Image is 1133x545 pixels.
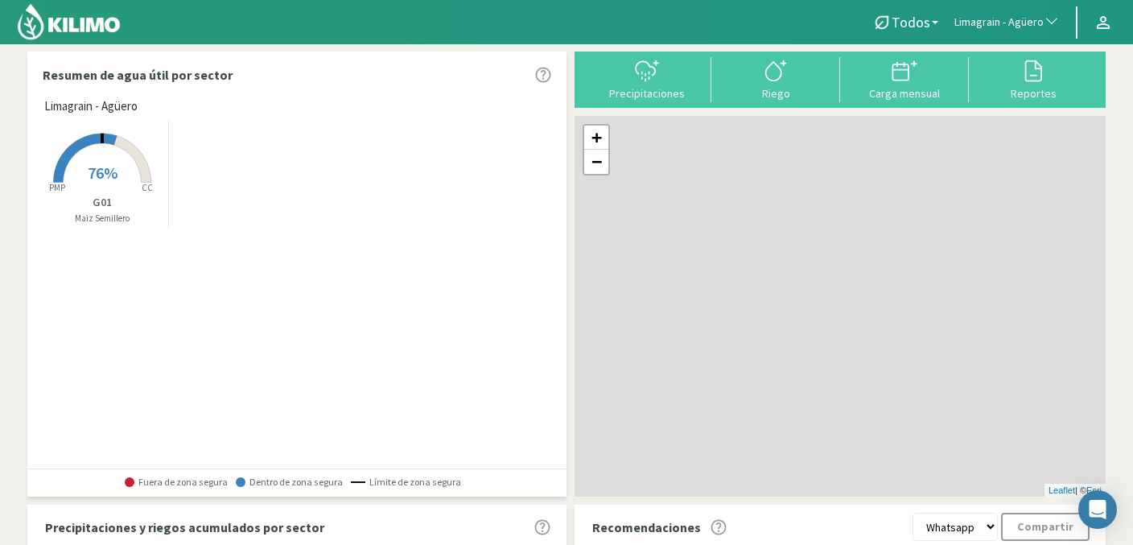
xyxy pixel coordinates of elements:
[36,212,168,225] p: Maiz Semillero
[584,150,608,174] a: Zoom out
[49,182,65,193] tspan: PMP
[840,57,969,100] button: Carga mensual
[954,14,1044,31] span: Limagrain - Agüero
[236,477,343,488] span: Dentro de zona segura
[711,57,840,100] button: Riego
[36,194,168,211] p: G01
[969,57,1098,100] button: Reportes
[125,477,228,488] span: Fuera de zona segura
[1049,485,1075,495] a: Leaflet
[583,57,711,100] button: Precipitaciones
[974,88,1093,99] div: Reportes
[946,5,1068,40] button: Limagrain - Agüero
[592,518,701,537] p: Recomendaciones
[1078,490,1117,529] div: Open Intercom Messenger
[716,88,835,99] div: Riego
[1044,484,1106,498] div: | ©
[584,126,608,150] a: Zoom in
[845,88,964,99] div: Carga mensual
[45,518,324,537] p: Precipitaciones y riegos acumulados por sector
[1086,485,1102,495] a: Esri
[142,182,153,193] tspan: CC
[43,65,233,85] p: Resumen de agua útil por sector
[351,477,461,488] span: Límite de zona segura
[16,2,122,41] img: Kilimo
[88,163,117,183] span: 76%
[892,14,930,31] span: Todos
[587,88,707,99] div: Precipitaciones
[44,97,138,116] span: Limagrain - Agüero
